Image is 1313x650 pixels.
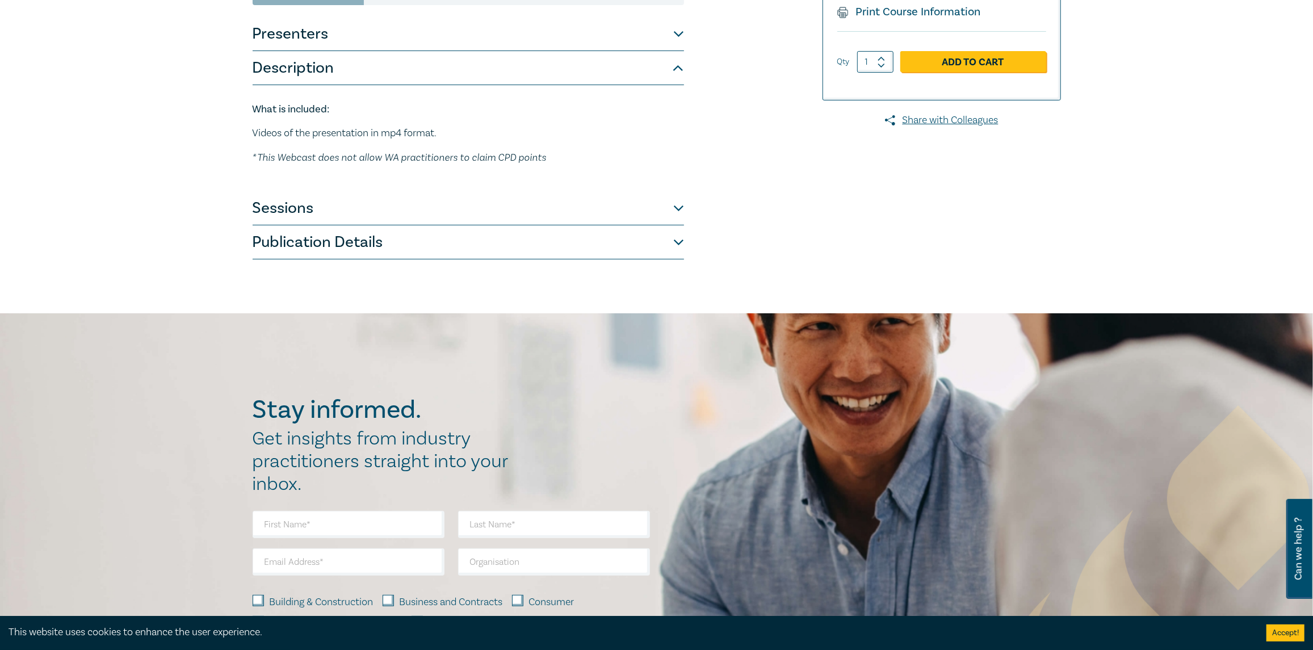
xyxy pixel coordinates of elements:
span: Can we help ? [1293,506,1304,592]
button: Accept cookies [1266,624,1304,641]
input: 1 [857,51,893,73]
label: Consumer [529,595,574,610]
label: Building & Construction [270,595,374,610]
a: Share with Colleagues [823,113,1061,128]
label: Business and Contracts [400,595,503,610]
label: Qty [837,56,850,68]
h2: Get insights from industry practitioners straight into your inbox. [253,427,521,496]
h2: Stay informed. [253,395,521,425]
button: Publication Details [253,225,684,259]
em: * This Webcast does not allow WA practitioners to claim CPD points [253,151,547,163]
input: Organisation [458,548,650,576]
input: Email Address* [253,548,444,576]
p: Videos of the presentation in mp4 format. [253,126,684,141]
input: Last Name* [458,511,650,538]
input: First Name* [253,511,444,538]
a: Add to Cart [900,51,1046,73]
strong: What is included: [253,103,330,116]
button: Sessions [253,191,684,225]
div: This website uses cookies to enhance the user experience. [9,625,1249,640]
button: Presenters [253,17,684,51]
a: Print Course Information [837,5,981,19]
button: Description [253,51,684,85]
